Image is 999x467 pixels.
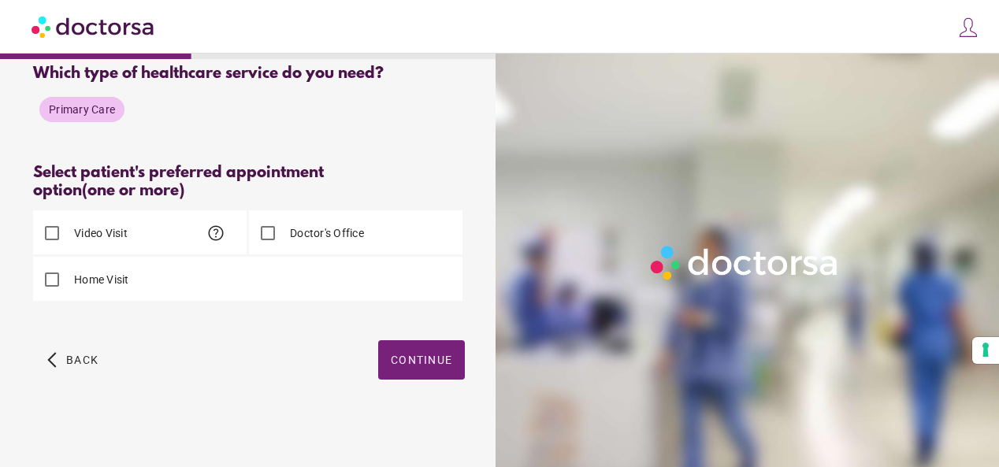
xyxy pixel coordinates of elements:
span: help [206,224,225,243]
img: Doctorsa.com [32,9,156,44]
label: Doctor's Office [287,225,364,241]
span: Primary Care [49,103,115,116]
label: Home Visit [71,272,129,287]
button: arrow_back_ios Back [41,340,105,380]
img: icons8-customer-100.png [957,17,979,39]
span: Continue [391,354,452,366]
span: Back [66,354,98,366]
label: Video Visit [71,225,128,241]
button: Continue [378,340,465,380]
div: Select patient's preferred appointment option [33,164,465,200]
img: Logo-Doctorsa-trans-White-partial-flat.png [645,240,845,285]
div: Which type of healthcare service do you need? [33,65,465,83]
span: (one or more) [82,182,184,200]
button: Your consent preferences for tracking technologies [972,337,999,364]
